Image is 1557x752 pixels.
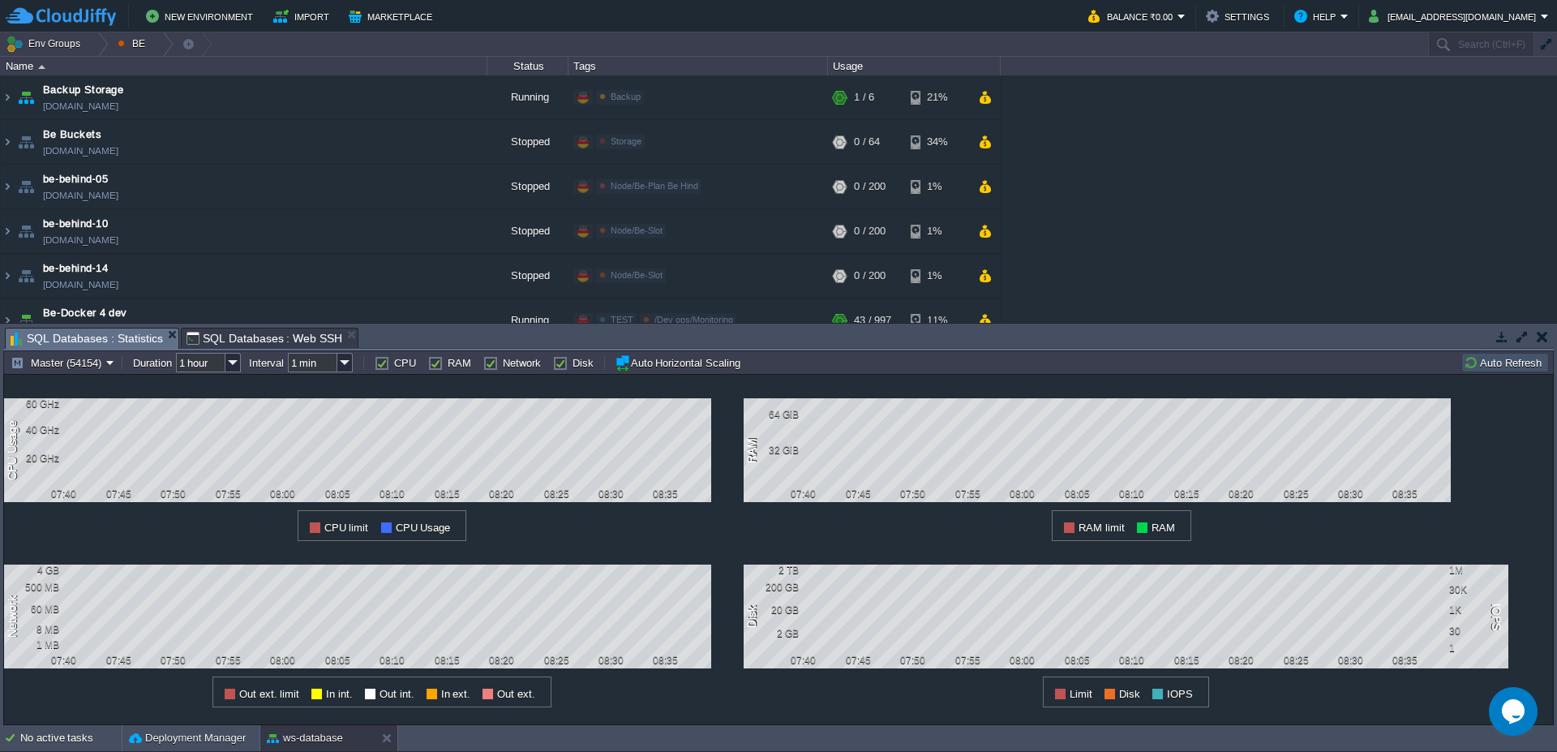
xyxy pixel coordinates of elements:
[1079,522,1125,534] span: RAM limit
[239,688,299,700] span: Out ext. limit
[487,120,568,164] div: Stopped
[838,488,878,500] div: 07:45
[15,75,37,119] img: AMDAwAAAACH5BAEAAAAALAAAAAABAAEAAAICRAEAOw==
[854,75,874,119] div: 1 / 6
[746,565,799,576] div: 2 TB
[43,260,108,277] a: be-behind-14
[15,299,37,342] img: AMDAwAAAACH5BAEAAAAALAAAAAABAAEAAAICRAEAOw==
[372,488,413,500] div: 08:10
[1221,488,1262,500] div: 08:20
[854,165,886,208] div: 0 / 200
[15,254,37,298] img: AMDAwAAAACH5BAEAAAAALAAAAAABAAEAAAICRAEAOw==
[487,75,568,119] div: Running
[590,488,631,500] div: 08:30
[488,57,568,75] div: Status
[911,75,963,119] div: 21%
[1221,655,1262,666] div: 08:20
[497,688,535,700] span: Out ext.
[43,216,108,232] a: be-behind-10
[267,730,343,746] button: ws-database
[536,655,577,666] div: 08:25
[615,355,745,371] button: Auto Horizontal Scaling
[153,488,194,500] div: 07:50
[1152,522,1175,534] span: RAM
[611,92,641,101] span: Backup
[911,299,963,342] div: 11%
[2,57,487,75] div: Name
[208,488,248,500] div: 07:55
[746,628,799,639] div: 2 GB
[487,254,568,298] div: Stopped
[20,725,122,751] div: No active tasks
[911,165,963,208] div: 1%
[482,655,522,666] div: 08:20
[349,6,437,26] button: Marketplace
[1276,488,1316,500] div: 08:25
[611,136,641,146] span: Storage
[249,357,284,369] label: Interval
[380,688,414,700] span: Out int.
[44,488,84,500] div: 07:40
[11,355,106,370] button: Master (54154)
[6,6,116,27] img: CloudJiffy
[829,57,1000,75] div: Usage
[394,357,416,369] label: CPU
[441,688,471,700] span: In ext.
[947,655,988,666] div: 07:55
[324,522,369,534] span: CPU limit
[6,639,59,651] div: 1 MB
[43,82,123,98] a: Backup Storage
[744,604,763,630] div: Disk
[6,624,59,635] div: 8 MB
[129,730,246,746] button: Deployment Manager
[1,209,14,253] img: AMDAwAAAACH5BAEAAAAALAAAAAABAAEAAAICRAEAOw==
[6,453,59,464] div: 20 GHz
[326,688,353,700] span: In int.
[15,165,37,208] img: AMDAwAAAACH5BAEAAAAALAAAAAABAAEAAAICRAEAOw==
[487,299,568,342] div: Running
[372,655,413,666] div: 08:10
[427,655,467,666] div: 08:15
[1330,655,1370,666] div: 08:30
[317,655,358,666] div: 08:05
[43,98,118,114] span: [DOMAIN_NAME]
[6,32,86,55] button: Env Groups
[1330,488,1370,500] div: 08:30
[854,299,891,342] div: 43 / 997
[6,604,59,615] div: 60 MB
[1449,625,1502,637] div: 30
[133,357,172,369] label: Duration
[573,357,594,369] label: Disk
[1276,655,1316,666] div: 08:25
[1167,688,1193,700] span: IOPS
[15,209,37,253] img: AMDAwAAAACH5BAEAAAAALAAAAAABAAEAAAICRAEAOw==
[1057,655,1097,666] div: 08:05
[746,409,799,420] div: 64 GiB
[536,488,577,500] div: 08:25
[38,65,45,69] img: AMDAwAAAACH5BAEAAAAALAAAAAABAAEAAAICRAEAOw==
[43,171,108,187] a: be-behind-05
[746,582,799,593] div: 200 GB
[611,315,633,324] span: TEST
[1,299,14,342] img: AMDAwAAAACH5BAEAAAAALAAAAAABAAEAAAICRAEAOw==
[893,655,933,666] div: 07:50
[1206,6,1274,26] button: Settings
[6,424,59,436] div: 40 GHz
[646,655,686,666] div: 08:35
[1002,488,1043,500] div: 08:00
[1369,6,1541,26] button: [EMAIL_ADDRESS][DOMAIN_NAME]
[854,254,886,298] div: 0 / 200
[43,127,101,143] a: Be Buckets
[43,232,118,248] a: [DOMAIN_NAME]
[611,181,698,191] span: Node/Be-Plan Be Hind
[947,488,988,500] div: 07:55
[1,254,14,298] img: AMDAwAAAACH5BAEAAAAALAAAAAABAAEAAAICRAEAOw==
[1002,655,1043,666] div: 08:00
[503,357,541,369] label: Network
[487,209,568,253] div: Stopped
[6,582,59,593] div: 500 MB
